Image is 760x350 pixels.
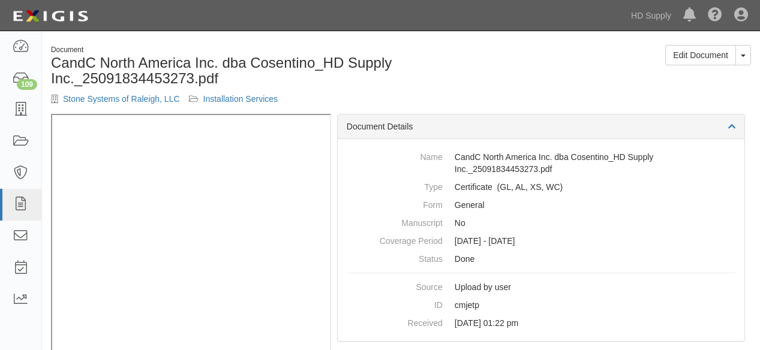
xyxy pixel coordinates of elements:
[347,296,443,311] dt: ID
[338,114,744,139] div: Document Details
[51,45,392,55] div: Document
[347,196,735,214] dd: General
[347,278,735,296] dd: Upload by user
[347,178,735,196] dd: General Liability Auto Liability Excess/Umbrella Liability Workers Compensation/Employers Liability
[203,94,278,104] a: Installation Services
[347,250,443,265] dt: Status
[63,94,180,104] a: Stone Systems of Raleigh, LLC
[625,4,677,28] a: HD Supply
[708,8,722,23] i: Help Center - Complianz
[9,5,92,27] img: logo-5460c22ac91f19d4615b14bd174203de0afe785f0fc80cf4dbbc73dc1793850b.png
[347,278,443,293] dt: Source
[347,148,443,163] dt: Name
[347,232,735,250] dd: [DATE] - [DATE]
[347,196,443,211] dt: Form
[347,314,735,332] dd: [DATE] 01:22 pm
[17,79,37,90] div: 109
[347,250,735,268] dd: Done
[347,214,735,232] dd: No
[347,314,443,329] dt: Received
[51,55,392,87] h1: CandC North America Inc. dba Cosentino_HD Supply Inc._25091834453273.pdf
[347,296,735,314] dd: cmjetp
[665,45,736,65] a: Edit Document
[347,148,735,178] dd: CandC North America Inc. dba Cosentino_HD Supply Inc._25091834453273.pdf
[347,232,443,247] dt: Coverage Period
[347,178,443,193] dt: Type
[347,214,443,229] dt: Manuscript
